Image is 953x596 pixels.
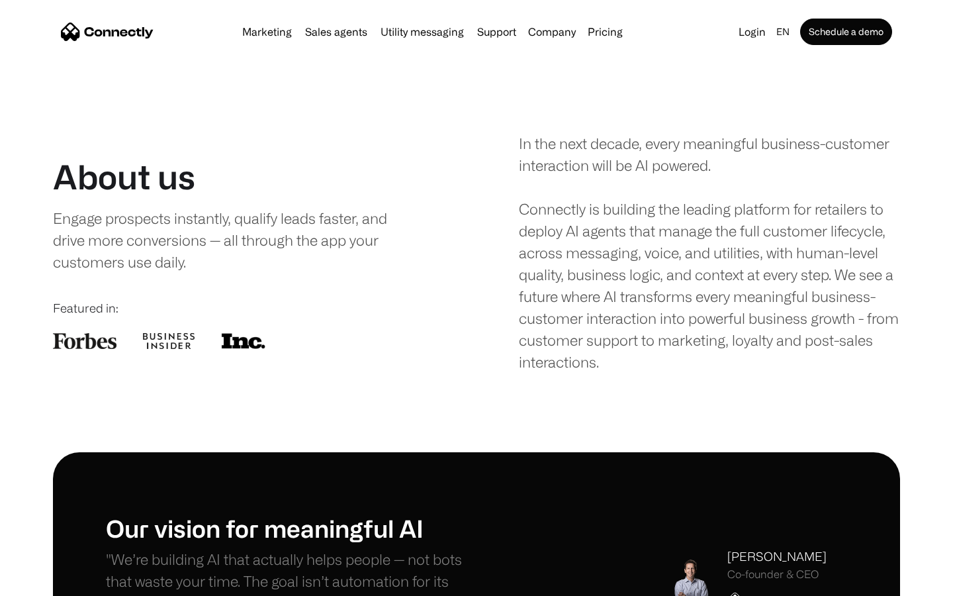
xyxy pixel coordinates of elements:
div: [PERSON_NAME] [727,548,827,566]
div: Company [528,23,576,41]
a: Schedule a demo [800,19,892,45]
a: Support [472,26,522,37]
a: Sales agents [300,26,373,37]
a: Marketing [237,26,297,37]
a: Pricing [582,26,628,37]
aside: Language selected: English [13,571,79,591]
h1: Our vision for meaningful AI [106,514,476,542]
div: Engage prospects instantly, qualify leads faster, and drive more conversions — all through the ap... [53,207,415,273]
div: Featured in: [53,299,434,317]
ul: Language list [26,573,79,591]
div: Co-founder & CEO [727,568,827,581]
a: Login [733,23,771,41]
div: In the next decade, every meaningful business-customer interaction will be AI powered. Connectly ... [519,132,900,373]
div: en [776,23,790,41]
h1: About us [53,157,195,197]
a: Utility messaging [375,26,469,37]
